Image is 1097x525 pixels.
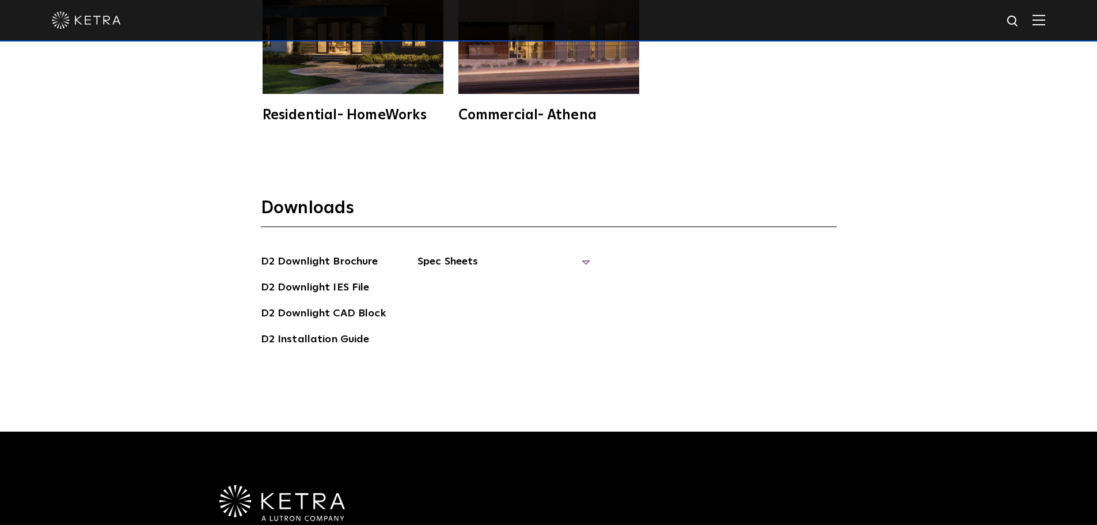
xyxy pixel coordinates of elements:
img: search icon [1006,14,1020,29]
span: Spec Sheets [417,254,590,279]
a: D2 Downlight IES File [261,280,370,298]
div: Commercial- Athena [458,108,639,122]
h3: Downloads [261,197,837,227]
a: D2 Installation Guide [261,331,370,350]
img: Hamburger%20Nav.svg [1033,14,1045,25]
div: Residential- HomeWorks [263,108,443,122]
a: D2 Downlight Brochure [261,254,378,272]
img: ketra-logo-2019-white [52,12,121,29]
a: D2 Downlight CAD Block [261,305,386,324]
img: Ketra-aLutronCo_White_RGB [219,485,345,521]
